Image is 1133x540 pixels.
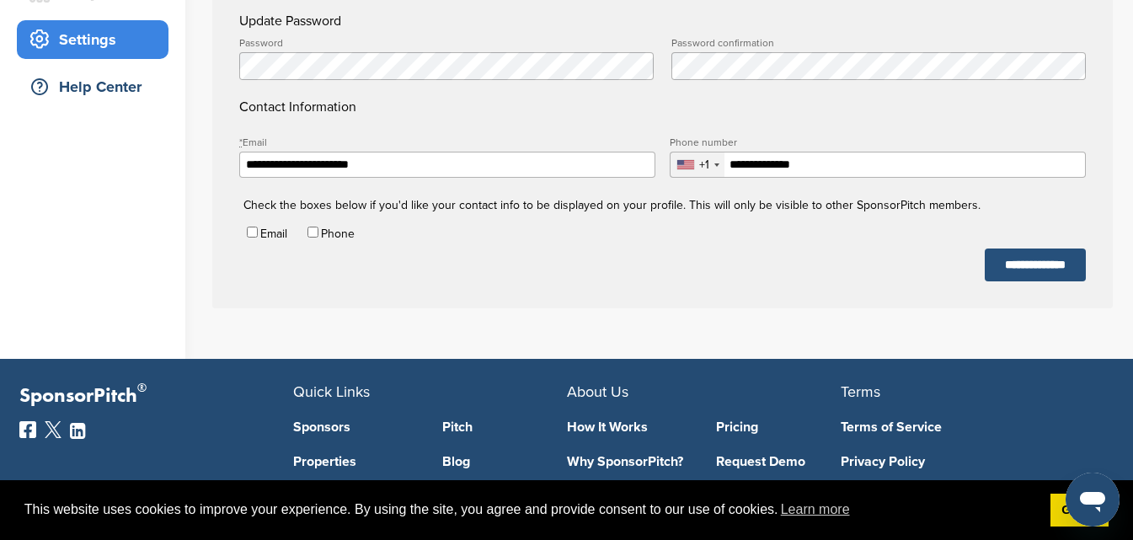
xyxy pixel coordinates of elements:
label: Email [239,137,655,147]
span: Terms [841,382,880,401]
a: Properties [293,455,418,468]
a: Settings [17,20,168,59]
span: Quick Links [293,382,370,401]
div: Help Center [25,72,168,102]
a: Privacy Policy [841,455,1089,468]
a: Why SponsorPitch? [567,455,692,468]
a: Pitch [442,420,567,434]
abbr: required [239,136,243,148]
a: learn more about cookies [778,497,852,522]
p: SponsorPitch [19,384,293,409]
label: Password confirmation [671,38,1086,48]
div: Settings [25,24,168,55]
a: Pricing [716,420,841,434]
img: Facebook [19,421,36,438]
span: ® [137,377,147,398]
a: Blog [442,455,567,468]
label: Phone [321,227,355,241]
div: +1 [699,159,709,171]
a: Request Demo [716,455,841,468]
label: Phone number [670,137,1086,147]
a: How It Works [567,420,692,434]
img: Twitter [45,421,61,438]
div: Selected country [671,152,724,177]
span: This website uses cookies to improve your experience. By using the site, you agree and provide co... [24,497,1037,522]
label: Email [260,227,287,241]
a: dismiss cookie message [1050,494,1109,527]
iframe: Button to launch messaging window [1066,473,1120,527]
a: Sponsors [293,420,418,434]
span: About Us [567,382,628,401]
label: Password [239,38,654,48]
h4: Update Password [239,11,1086,31]
a: Terms of Service [841,420,1089,434]
h4: Contact Information [239,38,1086,117]
a: Help Center [17,67,168,106]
